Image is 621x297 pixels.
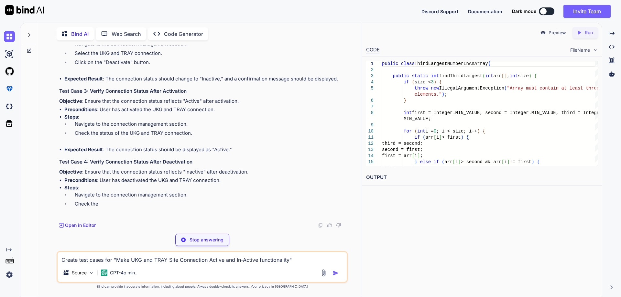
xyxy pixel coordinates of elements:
span: i [414,153,417,158]
img: chevron down [593,47,598,53]
span: size < [414,80,430,85]
p: : Ensure that the connection status reflects "Active" after activation. [59,98,346,105]
p: : Ensure that the connection status reflects "Inactive" after deactivation. [59,168,346,176]
img: GPT-4o mini [101,270,107,276]
div: 14 [366,153,374,159]
span: i = [425,129,433,134]
span: != first [510,159,531,164]
span: } [404,98,406,103]
strong: Objective [59,169,82,175]
span: ; [444,92,447,97]
span: if [433,159,439,164]
img: preview [540,30,546,36]
strong: Preconditions [64,106,97,112]
p: GPT-4o min.. [110,270,137,276]
span: ) [531,159,534,164]
li: Navigate to the connection management section. [70,191,346,200]
p: Source [72,270,87,276]
span: { [466,135,469,140]
span: if [404,80,409,85]
span: [ [501,73,504,79]
span: 0 [433,129,436,134]
li: Check the [70,200,346,209]
li: Select the UKG and TRAY connection. [70,50,346,59]
div: 2 [366,67,374,73]
span: ( [414,129,417,134]
img: chat [4,31,15,42]
div: 13 [366,147,374,153]
span: i [455,159,458,164]
div: 3 [366,73,374,79]
span: [ [433,135,436,140]
strong: Preconditions [64,177,97,183]
span: elements." [414,92,441,97]
span: ) [528,73,531,79]
span: { [483,129,485,134]
img: Bind AI [5,5,44,15]
span: Documentation [468,9,502,14]
img: attachment [320,269,327,277]
div: 6 [366,98,374,104]
span: ] [439,135,441,140]
span: third = second; [382,165,423,171]
img: like [327,223,332,228]
span: { [537,159,539,164]
span: { [488,61,490,66]
span: Dark mode [512,8,536,15]
span: ( [412,80,414,85]
strong: Expected Result [64,76,103,82]
span: first = Integer.MIN_VALUE, second = Integer.MIN_V [412,110,545,115]
span: ) [477,129,480,134]
div: 15 [366,159,374,165]
span: second = first; [382,147,423,152]
span: ; [420,153,422,158]
li: : User has activated the UKG and TRAY connection. [64,106,346,113]
div: CODE [366,46,380,54]
button: Discord Support [421,8,458,15]
span: ] [458,159,461,164]
span: FileName [570,47,590,53]
button: Documentation [468,8,502,15]
div: 8 [366,110,374,116]
span: int [510,73,518,79]
img: premium [4,83,15,94]
span: [ [452,159,455,164]
strong: Expected Result [64,146,103,153]
span: ; i < size; i++ [436,129,477,134]
span: ] [504,73,507,79]
img: darkCloudIdeIcon [4,101,15,112]
span: int [404,110,412,115]
span: ( [423,135,425,140]
div: 12 [366,141,374,147]
li: : [64,34,346,75]
li: : [64,184,346,217]
img: copy [318,223,323,228]
strong: Objective [59,98,82,104]
span: ( [483,73,485,79]
span: , [507,73,509,79]
span: ( [442,159,444,164]
span: > first [442,135,461,140]
img: dislike [336,223,341,228]
span: ( [504,86,507,91]
h2: OUTPUT [362,170,602,185]
div: 4 [366,79,374,85]
span: arr [425,135,433,140]
strong: Steps [64,114,78,120]
span: ) [461,135,463,140]
span: ThirdLargestNumberInAnArray [414,61,488,66]
li: Check the status of the UKG and TRAY connection. [70,130,346,139]
span: 3 [431,80,433,85]
span: public [393,73,409,79]
strong: Steps [64,185,78,191]
span: { [439,80,441,85]
span: ) [441,92,444,97]
li: : The connection status should change to "Inactive," and a confirmation message should be displayed. [64,75,346,83]
div: 7 [366,104,374,110]
p: Run [585,29,593,36]
div: 9 [366,122,374,128]
img: settings [4,269,15,280]
span: size [518,73,529,79]
li: : The connection status should be displayed as "Active." [64,146,346,154]
p: Open in Editor [65,222,96,228]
